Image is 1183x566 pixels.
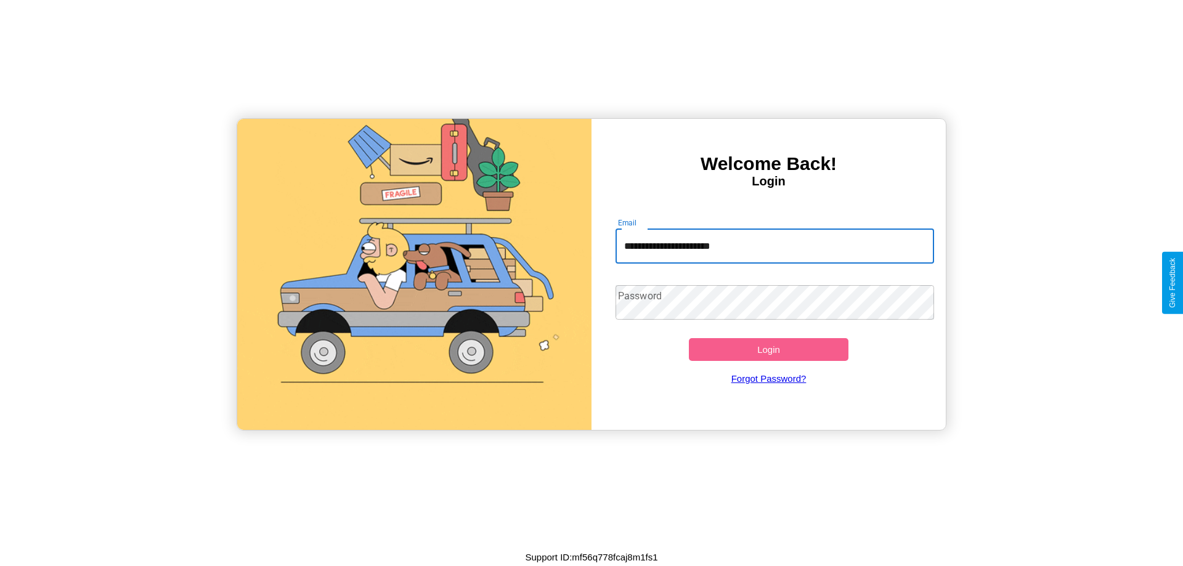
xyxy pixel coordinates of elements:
[591,174,946,188] h4: Login
[525,549,657,565] p: Support ID: mf56q778fcaj8m1fs1
[1168,258,1177,308] div: Give Feedback
[237,119,591,430] img: gif
[689,338,848,361] button: Login
[591,153,946,174] h3: Welcome Back!
[609,361,929,396] a: Forgot Password?
[618,217,637,228] label: Email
